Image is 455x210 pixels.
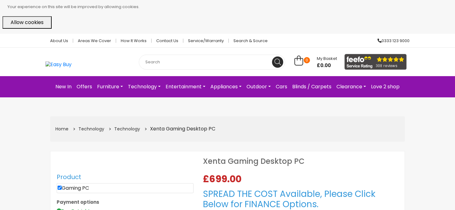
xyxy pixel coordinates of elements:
h3: SPREAD THE COST Available, Please Click Below for FINANCE Options. [203,189,398,210]
h1: Xenta Gaming Desktop PC [203,158,398,165]
a: New In [53,81,74,92]
li: Xenta Gaming Desktop PC [142,124,216,134]
span: 0 [304,57,310,63]
a: 0 My Basket £0.00 [294,59,337,66]
a: Offers [74,81,95,92]
a: Appliances [208,81,244,92]
a: 0333 123 9000 [373,39,410,43]
a: Outdoor [244,81,273,92]
b: Payment options [57,199,99,205]
a: Blinds / Carpets [290,81,334,92]
a: Home [55,126,68,132]
a: Search & Source [229,39,268,43]
li: Gaming PC [57,183,194,193]
input: Search [139,55,285,70]
a: Areas we cover [73,39,116,43]
a: Love 2 shop [368,81,402,92]
button: Allow cookies [2,16,52,29]
a: Entertainment [163,81,208,92]
a: Furniture [95,81,125,92]
img: Easy Buy [45,61,72,68]
a: Technology [114,126,140,132]
a: How it works [116,39,152,43]
a: About Us [45,39,73,43]
img: feefo_logo [345,54,407,70]
a: Clearance [334,81,368,92]
a: Technology [78,126,104,132]
a: Service/Warranty [183,39,229,43]
span: £0.00 [317,62,337,69]
a: Technology [125,81,163,92]
span: £699.00 [203,174,244,184]
h5: Product [57,173,194,181]
a: Cars [273,81,290,92]
p: Your experience on this site will be improved by allowing cookies. [7,2,453,11]
a: Contact Us [152,39,183,43]
span: My Basket [317,56,337,61]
